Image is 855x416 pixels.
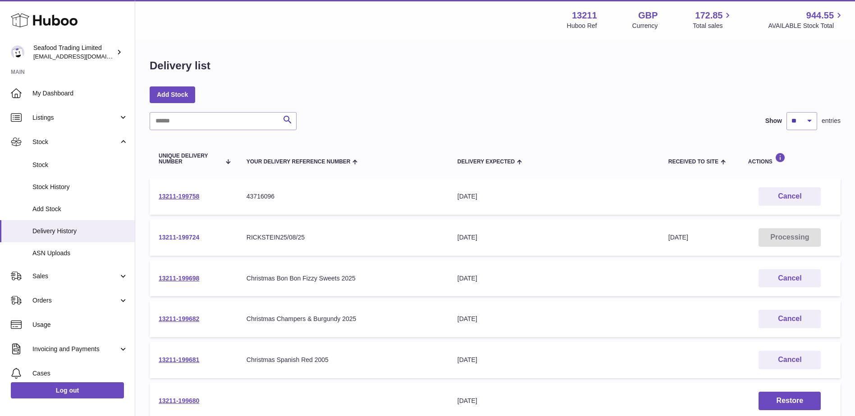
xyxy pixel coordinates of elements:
span: Received to Site [668,159,718,165]
span: Your Delivery Reference Number [247,159,351,165]
div: [DATE] [457,233,650,242]
span: Delivery History [32,227,128,235]
div: [DATE] [457,397,650,405]
span: Stock [32,161,128,169]
a: 13211-199680 [159,397,199,404]
div: [DATE] [457,315,650,323]
div: Christmas Bon Bon Fizzy Sweets 2025 [247,274,439,283]
div: RICKSTEIN25/08/25 [247,233,439,242]
div: Currency [632,22,658,30]
div: Huboo Ref [567,22,597,30]
button: Cancel [759,269,821,288]
button: Cancel [759,351,821,369]
a: Add Stock [150,86,195,103]
img: online@rickstein.com [11,45,24,59]
a: 13211-199681 [159,356,199,363]
div: [DATE] [457,192,650,201]
label: Show [765,117,782,125]
div: 43716096 [247,192,439,201]
a: 944.55 AVAILABLE Stock Total [768,9,844,30]
span: Stock [32,138,119,146]
strong: GBP [638,9,658,22]
span: Stock History [32,183,128,191]
a: 13211-199682 [159,315,199,322]
span: Delivery Expected [457,159,515,165]
span: 944.55 [806,9,834,22]
span: My Dashboard [32,89,128,98]
span: Usage [32,321,128,329]
span: Cases [32,369,128,378]
strong: 13211 [572,9,597,22]
span: AVAILABLE Stock Total [768,22,844,30]
span: ASN Uploads [32,249,128,258]
span: Total sales [693,22,733,30]
button: Restore [759,392,821,410]
span: 172.85 [695,9,722,22]
a: Log out [11,382,124,398]
span: Orders [32,296,119,305]
span: entries [822,117,841,125]
div: [DATE] [457,356,650,364]
div: [DATE] [457,274,650,283]
a: 172.85 Total sales [693,9,733,30]
span: Listings [32,113,119,122]
div: Seafood Trading Limited [33,44,114,61]
span: [DATE] [668,234,688,241]
div: Actions [748,153,832,165]
h1: Delivery list [150,59,210,73]
a: 13211-199758 [159,193,199,200]
span: Add Stock [32,205,128,213]
div: Christmas Champers & Burgundy 2025 [247,315,439,323]
a: 13211-199724 [159,234,199,241]
span: Unique Delivery Number [159,153,220,165]
span: Invoicing and Payments [32,345,119,353]
button: Cancel [759,187,821,206]
button: Cancel [759,310,821,328]
span: [EMAIL_ADDRESS][DOMAIN_NAME] [33,53,133,60]
a: 13211-199698 [159,275,199,282]
div: Christmas Spanish Red 2005 [247,356,439,364]
span: Sales [32,272,119,280]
